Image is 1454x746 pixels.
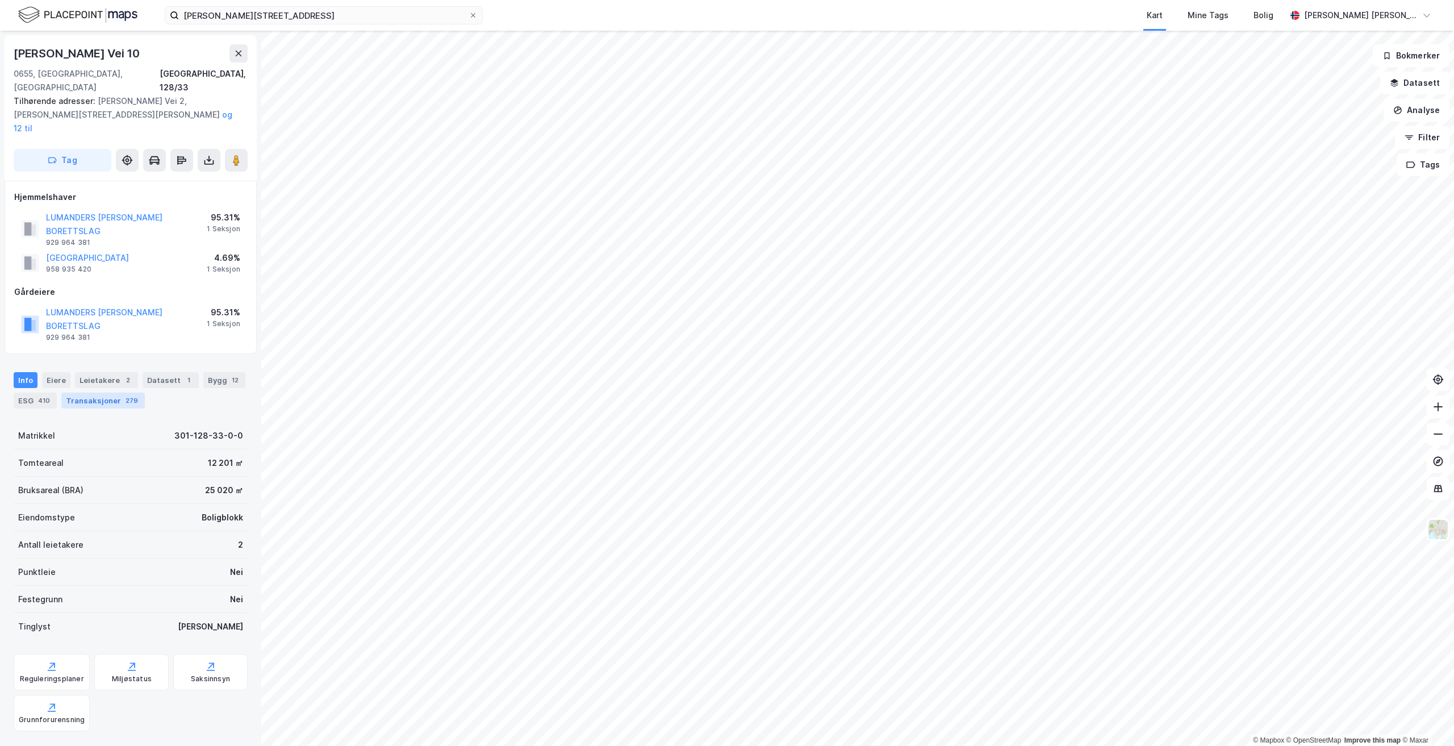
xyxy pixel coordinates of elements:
span: Tilhørende adresser: [14,96,98,106]
div: 929 964 381 [46,333,90,342]
div: Info [14,372,37,388]
div: Tinglyst [18,620,51,634]
a: OpenStreetMap [1286,736,1342,744]
div: Leietakere [75,372,138,388]
div: Miljøstatus [112,674,152,684]
input: Søk på adresse, matrikkel, gårdeiere, leietakere eller personer [179,7,469,24]
div: 1 Seksjon [207,224,240,234]
div: 95.31% [207,306,240,319]
div: 2 [238,538,243,552]
div: Kart [1147,9,1163,22]
div: [PERSON_NAME] [PERSON_NAME] Blankvoll Elveheim [1304,9,1418,22]
div: Mine Tags [1188,9,1229,22]
div: 1 Seksjon [207,265,240,274]
iframe: Chat Widget [1397,691,1454,746]
div: 4.69% [207,251,240,265]
a: Improve this map [1344,736,1401,744]
div: Punktleie [18,565,56,579]
div: Tomteareal [18,456,64,470]
div: Grunnforurensning [19,715,85,724]
button: Tag [14,149,111,172]
div: [PERSON_NAME] [178,620,243,634]
button: Analyse [1384,99,1449,122]
a: Mapbox [1253,736,1284,744]
div: 1 Seksjon [207,319,240,328]
div: Bruksareal (BRA) [18,484,83,497]
button: Tags [1397,153,1449,176]
div: Eiere [42,372,70,388]
div: Bolig [1254,9,1273,22]
img: logo.f888ab2527a4732fd821a326f86c7f29.svg [18,5,137,25]
div: Saksinnsyn [191,674,230,684]
div: 301-128-33-0-0 [174,429,243,443]
button: Bokmerker [1373,44,1449,67]
div: Bygg [203,372,245,388]
div: 1 [183,374,194,386]
img: Z [1427,519,1449,540]
div: 958 935 420 [46,265,91,274]
div: Reguleringsplaner [20,674,84,684]
div: [GEOGRAPHIC_DATA], 128/33 [160,67,248,94]
div: Eiendomstype [18,511,75,524]
div: 12 201 ㎡ [208,456,243,470]
div: Transaksjoner [61,393,145,409]
div: 12 [229,374,241,386]
div: 25 020 ㎡ [205,484,243,497]
div: 0655, [GEOGRAPHIC_DATA], [GEOGRAPHIC_DATA] [14,67,160,94]
div: Datasett [143,372,199,388]
button: Filter [1395,126,1449,149]
div: ESG [14,393,57,409]
div: 410 [36,395,52,406]
div: 95.31% [207,211,240,224]
div: 929 964 381 [46,238,90,247]
div: [PERSON_NAME] Vei 10 [14,44,142,62]
div: Matrikkel [18,429,55,443]
div: Kontrollprogram for chat [1397,691,1454,746]
div: Festegrunn [18,593,62,606]
div: Hjemmelshaver [14,190,247,204]
div: Boligblokk [202,511,243,524]
div: [PERSON_NAME] Vei 2, [PERSON_NAME][STREET_ADDRESS][PERSON_NAME] [14,94,239,135]
div: 2 [122,374,133,386]
div: Nei [230,565,243,579]
div: Nei [230,593,243,606]
button: Datasett [1380,72,1449,94]
div: Antall leietakere [18,538,83,552]
div: Gårdeiere [14,285,247,299]
div: 279 [123,395,140,406]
